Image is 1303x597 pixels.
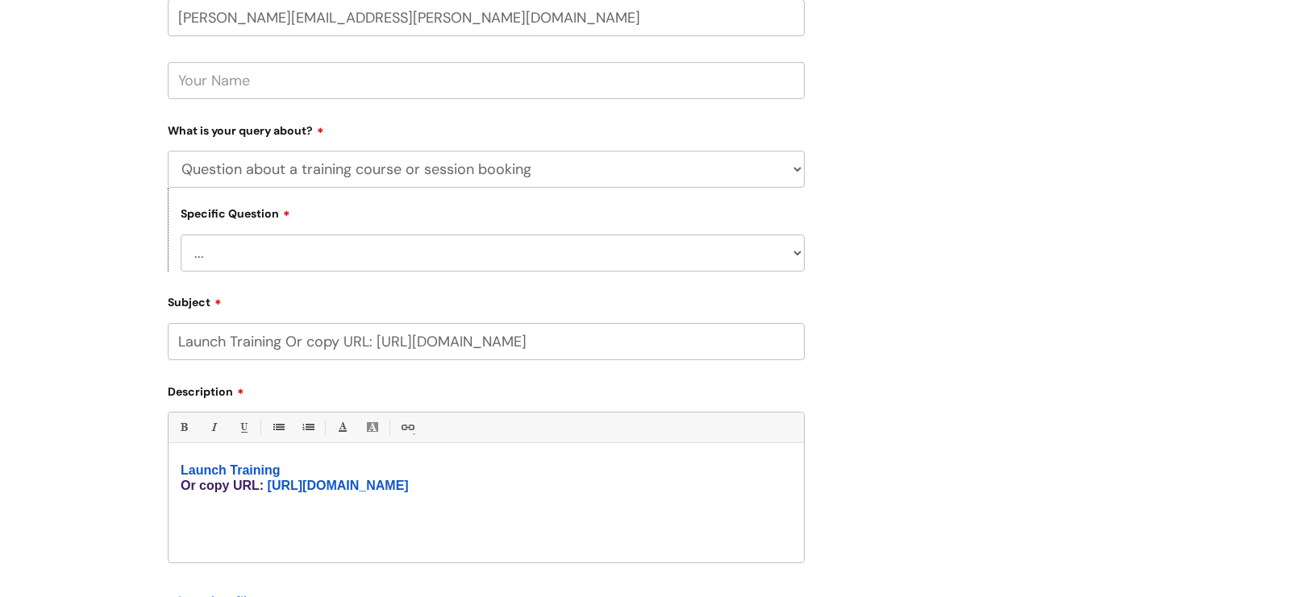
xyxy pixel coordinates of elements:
a: Bold (Ctrl-B) [173,417,194,437]
a: Underline(Ctrl-U) [233,417,253,437]
a: Back Color [362,417,382,437]
strong: Or copy URL: [181,463,409,492]
a: Launch Training [181,463,281,477]
a: Link [397,417,417,437]
a: [URL][DOMAIN_NAME] [268,479,409,492]
label: Description [168,379,805,399]
a: Italic (Ctrl-I) [203,417,223,437]
a: 1. Ordered List (Ctrl-Shift-8) [298,417,318,437]
a: • Unordered List (Ctrl-Shift-7) [268,417,288,437]
a: Font Color [332,417,352,437]
input: Your Name [168,62,805,99]
label: Subject [168,290,805,309]
label: Specific Question [181,205,290,221]
label: What is your query about? [168,118,805,138]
